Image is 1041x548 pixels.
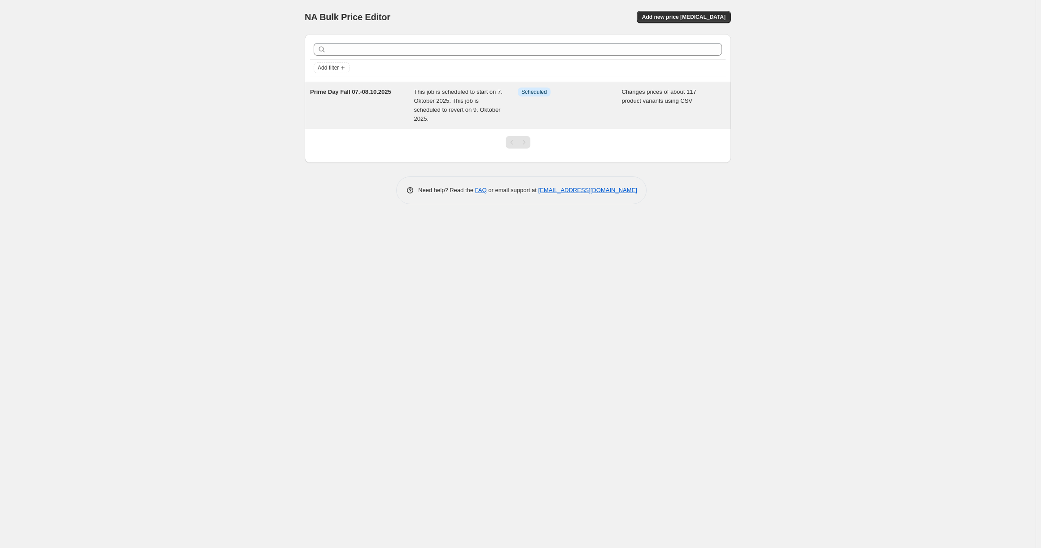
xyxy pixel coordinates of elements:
button: Add new price [MEDICAL_DATA] [637,11,731,23]
span: Scheduled [521,88,547,96]
span: Add new price [MEDICAL_DATA] [642,13,726,21]
a: FAQ [475,187,487,193]
span: Prime Day Fall 07.-08.10.2025 [310,88,391,95]
button: Add filter [314,62,350,73]
span: This job is scheduled to start on 7. Oktober 2025. This job is scheduled to revert on 9. Oktober ... [414,88,503,122]
span: Add filter [318,64,339,71]
span: NA Bulk Price Editor [305,12,390,22]
span: or email support at [487,187,538,193]
span: Changes prices of about 117 product variants using CSV [622,88,696,104]
nav: Pagination [506,136,530,149]
span: Need help? Read the [418,187,475,193]
a: [EMAIL_ADDRESS][DOMAIN_NAME] [538,187,637,193]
